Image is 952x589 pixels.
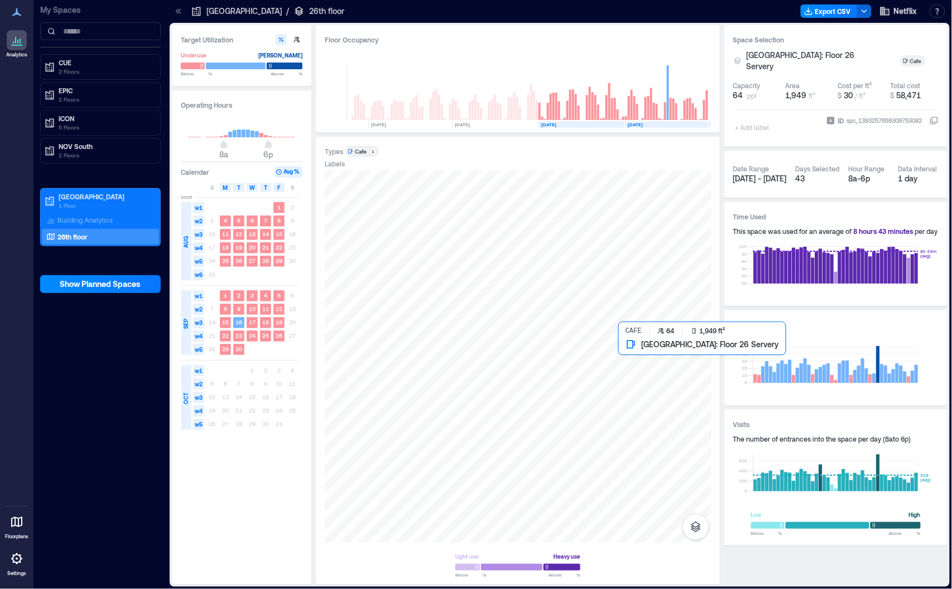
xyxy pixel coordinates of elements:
p: CUE [59,58,152,67]
text: 21 [262,244,269,251]
tspan: 8h [742,251,747,257]
span: w5 [193,419,204,430]
text: 27 [249,257,256,264]
p: Floorplans [5,533,28,540]
span: w1 [193,290,204,301]
span: w4 [193,405,204,416]
span: $ [891,92,895,99]
div: [PERSON_NAME] [258,50,302,61]
span: S [210,183,214,192]
text: 5 [277,292,281,299]
button: Netflix [876,2,921,20]
span: Above % [889,530,921,537]
span: W [249,183,255,192]
tspan: 600 [739,458,747,464]
span: w3 [193,317,204,328]
h3: Daily Peaks [733,319,939,331]
span: 1,949 [786,90,807,100]
div: 8a - 6p [849,173,890,184]
span: T [264,183,267,192]
h3: Calendar [181,166,209,178]
span: / ft² [855,92,866,99]
p: 2 Floors [59,95,152,104]
span: 2025 [181,194,192,200]
div: Date Range [733,164,770,173]
div: Days Selected [796,164,840,173]
span: Netflix [894,6,917,17]
div: 1 [370,148,377,155]
div: Capacity [733,81,761,90]
span: Below % [181,70,212,77]
div: This space was used for an average of per day [733,227,939,236]
tspan: 30 [742,358,747,364]
span: S [291,183,294,192]
p: 5 Floors [59,123,152,132]
text: 26 [276,332,282,339]
text: 25 [262,332,269,339]
text: 18 [262,319,269,325]
text: 14 [262,231,269,237]
span: SEP [181,319,190,329]
text: 15 [276,231,282,237]
span: Show Planned Spaces [60,279,141,290]
div: Light use [455,551,479,562]
tspan: 20 [742,366,747,371]
span: + Add label [733,119,774,135]
span: ID [838,115,844,126]
text: 19 [235,244,242,251]
div: Types [325,147,343,156]
tspan: 400 [739,468,747,474]
button: 64 ppl [733,90,781,101]
div: Cafe [910,57,924,65]
text: 22 [276,244,282,251]
a: Floorplans [2,509,32,543]
text: 26 [235,257,242,264]
text: 2 [237,292,241,299]
text: 9 [237,305,241,312]
text: 5 [237,217,241,224]
p: 2 Floors [59,151,152,160]
span: w5 [193,344,204,355]
p: [GEOGRAPHIC_DATA] [206,6,282,17]
text: [DATE] [455,122,470,127]
tspan: 50 [742,344,747,349]
p: NOV South [59,142,152,151]
button: Cafe [901,55,939,66]
p: Settings [7,570,26,577]
div: Low [751,509,762,520]
button: IDspc_1393257659309753082 [930,116,939,125]
div: 43 [796,173,840,184]
span: Above % [271,70,302,77]
p: My Spaces [40,4,161,16]
span: w6 [193,269,204,280]
text: 19 [276,319,282,325]
span: w3 [193,392,204,403]
text: 12 [235,231,242,237]
span: w1 [193,365,204,376]
span: 6p [264,150,273,159]
text: 7 [264,217,267,224]
p: Building Analytics [57,216,113,224]
p: 26th floor [309,6,344,17]
tspan: 0h [742,281,747,286]
tspan: 6h [742,258,747,264]
span: 8 hours 43 minutes [854,227,913,235]
span: M [223,183,228,192]
text: 28 [262,257,269,264]
span: 64 [733,90,743,101]
div: The number of entrances into the space per day ( 8a to 6p ) [733,434,939,443]
div: 1 day [898,173,939,184]
div: Floor Occupancy [325,34,711,45]
tspan: 4h [742,266,747,271]
p: / [286,6,289,17]
text: 13 [249,231,256,237]
div: Area [786,81,800,90]
text: 10 [249,305,256,312]
text: 17 [249,319,256,325]
text: 23 [235,332,242,339]
text: [DATE] [541,122,556,127]
tspan: 10h [739,244,747,250]
span: 58,471 [897,90,921,100]
span: Above % [549,572,580,578]
a: Analytics [3,27,31,61]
